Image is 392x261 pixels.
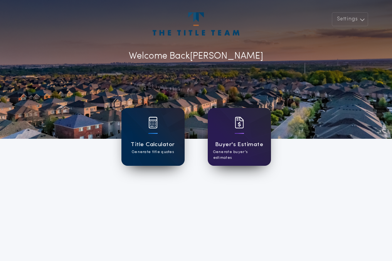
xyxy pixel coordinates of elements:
button: Settings [332,12,368,26]
p: Generate title quotes [132,149,174,155]
img: card icon [235,117,244,128]
h1: Buyer's Estimate [215,140,263,149]
p: Welcome Back [PERSON_NAME] [129,49,263,63]
a: card iconTitle CalculatorGenerate title quotes [121,108,185,166]
img: account-logo [153,12,239,35]
h1: Title Calculator [131,140,175,149]
a: card iconBuyer's EstimateGenerate buyer's estimates [208,108,271,166]
p: Generate buyer's estimates [213,149,266,161]
img: card icon [148,117,158,128]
